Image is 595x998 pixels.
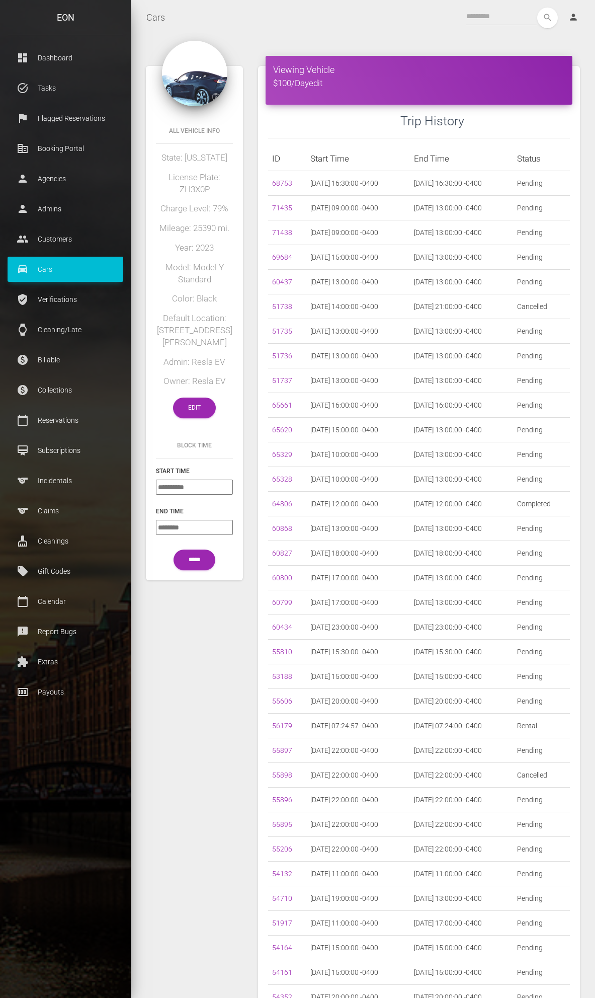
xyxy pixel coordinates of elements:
[568,12,578,22] i: person
[272,820,292,828] a: 55895
[410,812,513,837] td: [DATE] 22:00:00 -0400
[306,270,409,294] td: [DATE] 13:00:00 -0400
[410,418,513,442] td: [DATE] 13:00:00 -0400
[156,262,233,286] h5: Model: Model Y Standard
[8,287,123,312] a: verified_user Verifications
[8,45,123,70] a: dashboard Dashboard
[15,292,116,307] p: Verifications
[306,590,409,615] td: [DATE] 17:00:00 -0400
[306,689,409,714] td: [DATE] 20:00:00 -0400
[15,684,116,700] p: Payouts
[272,524,292,532] a: 60868
[410,146,513,171] th: End Time
[15,624,116,639] p: Report Bugs
[410,738,513,763] td: [DATE] 22:00:00 -0400
[8,498,123,523] a: sports Claims
[410,196,513,220] td: [DATE] 13:00:00 -0400
[410,492,513,516] td: [DATE] 12:00:00 -0400
[410,171,513,196] td: [DATE] 16:30:00 -0400
[513,590,570,615] td: Pending
[146,5,165,30] a: Cars
[272,870,292,878] a: 54132
[272,475,292,483] a: 65328
[513,837,570,862] td: Pending
[410,788,513,812] td: [DATE] 22:00:00 -0400
[410,615,513,640] td: [DATE] 23:00:00 -0400
[410,689,513,714] td: [DATE] 20:00:00 -0400
[410,886,513,911] td: [DATE] 13:00:00 -0400
[513,294,570,319] td: Cancelled
[309,78,322,88] a: edit
[513,763,570,788] td: Cancelled
[272,944,292,952] a: 54164
[272,401,292,409] a: 65661
[410,936,513,960] td: [DATE] 15:00:00 -0400
[513,393,570,418] td: Pending
[272,746,292,754] a: 55897
[156,172,233,196] h5: License Plate: ZH3X0P
[156,126,233,135] h6: All Vehicle Info
[513,862,570,886] td: Pending
[306,936,409,960] td: [DATE] 15:00:00 -0400
[156,441,233,450] h6: Block Time
[513,960,570,985] td: Pending
[8,649,123,674] a: extension Extras
[513,319,570,344] td: Pending
[306,763,409,788] td: [DATE] 22:00:00 -0400
[513,516,570,541] td: Pending
[15,81,116,96] p: Tasks
[173,398,216,418] a: Edit
[15,443,116,458] p: Subscriptions
[410,344,513,368] td: [DATE] 13:00:00 -0400
[156,203,233,215] h5: Charge Level: 79%
[272,500,292,508] a: 64806
[272,771,292,779] a: 55898
[410,245,513,270] td: [DATE] 13:00:00 -0400
[272,204,292,212] a: 71435
[306,294,409,319] td: [DATE] 14:00:00 -0400
[513,171,570,196] td: Pending
[306,146,409,171] th: Start Time
[15,50,116,65] p: Dashboard
[8,377,123,403] a: paid Collections
[272,968,292,976] a: 54161
[156,242,233,254] h5: Year: 2023
[513,689,570,714] td: Pending
[513,541,570,566] td: Pending
[272,648,292,656] a: 55810
[272,376,292,385] a: 51737
[8,528,123,554] a: cleaning_services Cleanings
[306,615,409,640] td: [DATE] 23:00:00 -0400
[306,541,409,566] td: [DATE] 18:00:00 -0400
[156,467,233,476] h6: Start Time
[8,317,123,342] a: watch Cleaning/Late
[156,152,233,164] h5: State: [US_STATE]
[273,63,565,76] h4: Viewing Vehicle
[8,226,123,252] a: people Customers
[400,112,570,130] h3: Trip History
[272,302,292,311] a: 51738
[268,146,306,171] th: ID
[272,574,292,582] a: 60800
[15,594,116,609] p: Calendar
[513,566,570,590] td: Pending
[156,507,233,516] h6: End Time
[306,492,409,516] td: [DATE] 12:00:00 -0400
[272,697,292,705] a: 55606
[15,201,116,216] p: Admins
[537,8,558,28] button: search
[306,442,409,467] td: [DATE] 10:00:00 -0400
[156,313,233,348] h5: Default Location: [STREET_ADDRESS][PERSON_NAME]
[8,106,123,131] a: flag Flagged Reservations
[306,368,409,393] td: [DATE] 13:00:00 -0400
[15,232,116,247] p: Customers
[8,136,123,161] a: corporate_fare Booking Portal
[273,78,565,90] h5: $100/Day
[156,375,233,388] h5: Owner: Resla EV
[410,270,513,294] td: [DATE] 13:00:00 -0400
[410,566,513,590] td: [DATE] 13:00:00 -0400
[15,413,116,428] p: Reservations
[8,166,123,191] a: person Agencies
[513,196,570,220] td: Pending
